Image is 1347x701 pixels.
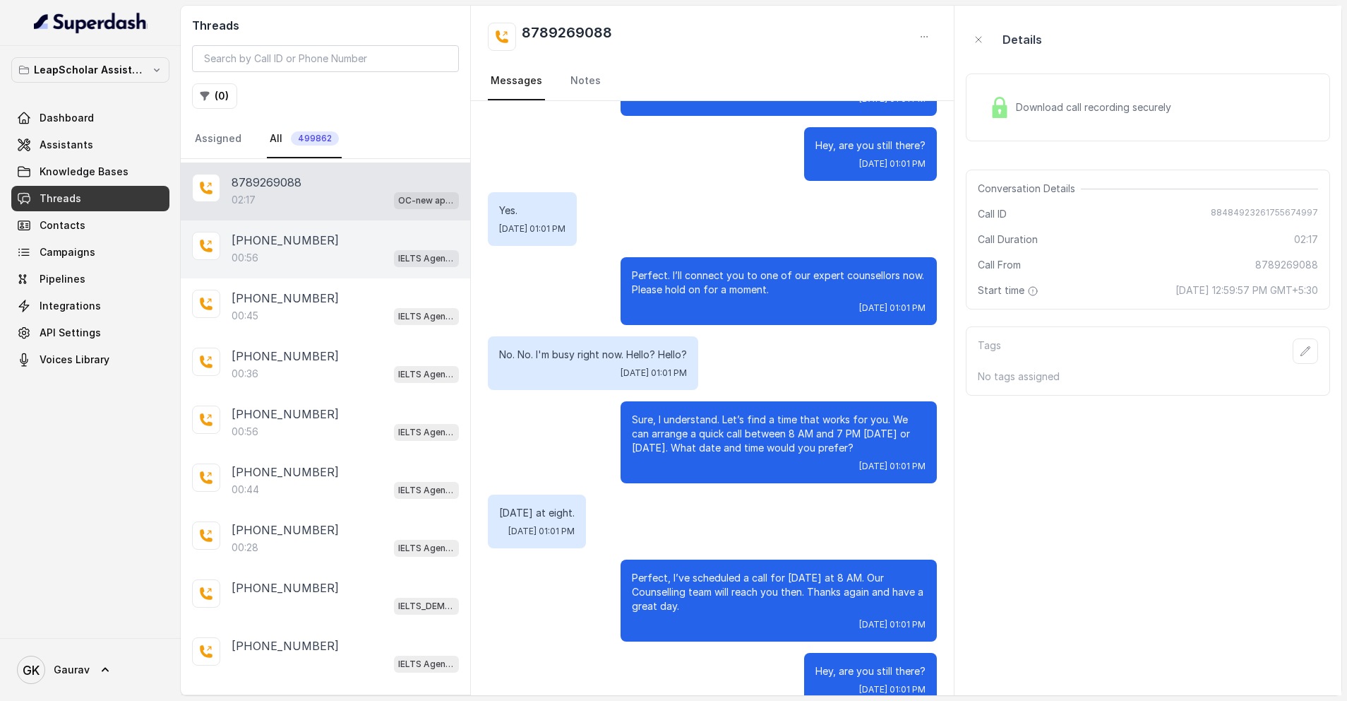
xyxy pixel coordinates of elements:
p: No tags assigned [978,370,1318,384]
p: 00:28 [232,541,258,555]
span: [DATE] 01:01 PM [859,302,926,314]
p: Perfect, I’ve scheduled a call for [DATE] at 8 AM. Our Counselling team will reach you then. Than... [632,571,926,613]
span: Dashboard [40,111,94,125]
span: [DATE] 01:01 PM [859,158,926,170]
span: Conversation Details [978,182,1081,196]
p: IELTS Agent 2 [398,541,455,555]
a: Voices Library [11,347,169,372]
p: IELTS Agent 2 [398,657,455,671]
span: Start time [978,283,1041,298]
span: Call From [978,258,1021,272]
a: Pipelines [11,266,169,292]
p: IELTS Agent 2 [398,483,455,497]
img: light.svg [34,11,148,34]
a: Campaigns [11,240,169,265]
p: [PHONE_NUMBER] [232,464,339,481]
button: (0) [192,83,237,109]
p: Tags [978,338,1001,364]
p: 00:45 [232,309,258,323]
p: 00:56 [232,425,258,439]
p: [PHONE_NUMBER] [232,522,339,538]
nav: Tabs [192,120,459,158]
span: Assistants [40,138,93,152]
span: Download call recording securely [1016,100,1177,114]
a: Dashboard [11,105,169,131]
span: [DATE] 01:01 PM [859,619,926,630]
a: Contacts [11,213,169,238]
text: GK [23,663,40,678]
span: 499862 [291,131,339,146]
p: [PHONE_NUMBER] [232,232,339,249]
span: 88484923261755674997 [1211,207,1318,221]
p: Sure, I understand. Let’s find a time that works for you. We can arrange a quick call between 8 A... [632,413,926,455]
p: [PHONE_NUMBER] [232,290,339,307]
h2: 8789269088 [522,23,612,51]
h2: Threads [192,17,459,34]
p: Hey, are you still there? [815,139,926,153]
p: IELTS_DEMO_gk (agent 1) [398,599,455,613]
p: No. No. I'm busy right now. Hello? Hello? [499,348,687,362]
p: [PHONE_NUMBER] [232,637,339,654]
p: OC-new approach [398,194,455,208]
nav: Tabs [488,62,937,100]
span: [DATE] 12:59:57 PM GMT+5:30 [1175,283,1318,298]
p: IELTS Agent 2 [398,425,455,440]
a: Assigned [192,120,244,158]
a: API Settings [11,320,169,346]
span: [DATE] 01:01 PM [499,223,565,235]
p: 00:56 [232,251,258,265]
p: 00:36 [232,367,258,381]
span: Voices Library [40,353,109,367]
span: Campaigns [40,245,95,259]
button: LeapScholar Assistant [11,57,169,83]
span: Call Duration [978,232,1038,247]
p: [PHONE_NUMBER] [232,348,339,365]
p: [DATE] at eight. [499,506,575,520]
p: [PHONE_NUMBER] [232,406,339,423]
span: [DATE] 01:01 PM [621,367,687,379]
span: [DATE] 01:01 PM [508,526,575,537]
a: Messages [488,62,545,100]
span: API Settings [40,326,101,340]
a: Notes [568,62,604,100]
input: Search by Call ID or Phone Number [192,45,459,72]
a: Threads [11,186,169,211]
span: Contacts [40,218,85,232]
span: Threads [40,192,81,206]
img: Lock Icon [989,97,1010,118]
p: IELTS Agent 2 [398,310,455,324]
p: Perfect. I’ll connect you to one of our expert counsellors now. Please hold on for a moment. [632,269,926,297]
span: [DATE] 01:01 PM [859,461,926,472]
p: Hey, are you still there? [815,664,926,678]
p: LeapScholar Assistant [34,61,147,78]
p: IELTS Agent 2 [398,252,455,266]
span: Integrations [40,299,101,313]
span: Knowledge Bases [40,165,128,179]
a: Integrations [11,293,169,319]
span: Call ID [978,207,1007,221]
span: [DATE] 01:01 PM [859,684,926,695]
a: Gaurav [11,650,169,690]
span: 02:17 [1294,232,1318,247]
span: 8789269088 [1255,258,1318,272]
span: Pipelines [40,272,85,286]
a: Knowledge Bases [11,159,169,184]
p: 00:44 [232,483,259,497]
p: [PHONE_NUMBER] [232,579,339,596]
p: Yes. [499,204,565,218]
p: IELTS Agent 2 [398,367,455,382]
p: 02:17 [232,193,256,207]
a: Assistants [11,132,169,158]
a: All499862 [267,120,342,158]
span: Gaurav [54,663,90,677]
p: 8789269088 [232,174,301,191]
p: Details [1002,31,1042,48]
